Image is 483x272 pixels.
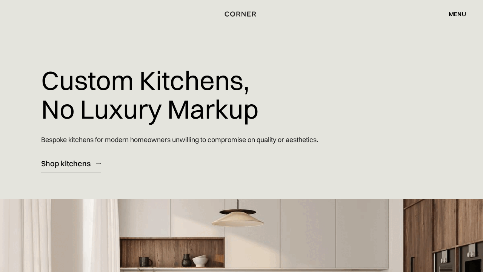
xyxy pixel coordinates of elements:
a: home [221,9,262,19]
p: Bespoke kitchens for modern homeowners unwilling to compromise on quality or aesthetics. [41,129,318,150]
div: menu [449,11,466,17]
div: Shop kitchens [41,158,91,168]
h1: Custom Kitchens, No Luxury Markup [41,60,258,129]
a: Shop kitchens [41,154,101,173]
div: menu [441,8,466,20]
